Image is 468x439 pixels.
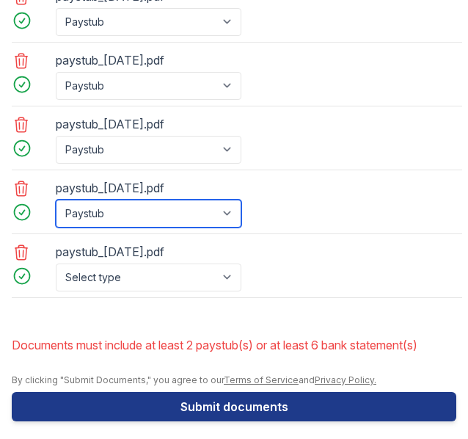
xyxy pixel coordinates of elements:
a: Terms of Service [224,374,299,385]
div: paystub_[DATE].pdf [56,240,244,264]
a: Privacy Policy. [315,374,376,385]
div: paystub_[DATE].pdf [56,48,244,72]
div: paystub_[DATE].pdf [56,176,244,200]
button: Submit documents [12,392,456,421]
li: Documents must include at least 2 paystub(s) or at least 6 bank statement(s) [12,330,456,360]
div: paystub_[DATE].pdf [56,112,244,136]
div: By clicking "Submit Documents," you agree to our and [12,374,456,386]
